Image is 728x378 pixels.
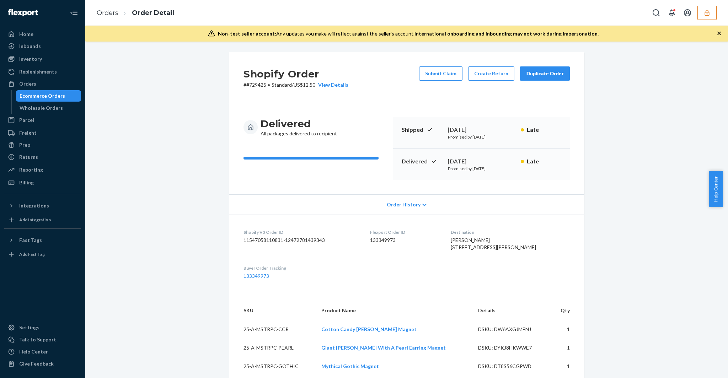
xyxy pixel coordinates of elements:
[4,322,81,333] a: Settings
[472,301,551,320] th: Details
[4,200,81,211] button: Integrations
[19,217,51,223] div: Add Integration
[665,6,679,20] button: Open notifications
[316,301,472,320] th: Product Name
[91,2,180,23] ol: breadcrumbs
[19,55,42,63] div: Inventory
[97,9,118,17] a: Orders
[451,237,536,250] span: [PERSON_NAME] [STREET_ADDRESS][PERSON_NAME]
[19,237,42,244] div: Fast Tags
[315,81,348,88] button: View Details
[218,30,599,37] div: Any updates you make will reflect against the seller's account.
[4,249,81,260] a: Add Fast Tag
[19,68,57,75] div: Replenishments
[261,117,337,137] div: All packages delivered to recipient
[414,31,599,37] span: International onboarding and inbounding may not work during impersonation.
[20,104,63,112] div: Wholesale Orders
[8,9,38,16] img: Flexport logo
[550,301,584,320] th: Qty
[387,201,421,208] span: Order History
[19,31,33,38] div: Home
[550,339,584,357] td: 1
[321,345,446,351] a: Giant [PERSON_NAME] With A Pearl Earring Magnet
[243,237,359,244] dd: 11547058110831-12472781439343
[19,324,39,331] div: Settings
[19,129,37,136] div: Freight
[370,237,439,244] dd: 133349973
[272,82,292,88] span: Standard
[448,126,515,134] div: [DATE]
[4,346,81,357] a: Help Center
[268,82,270,88] span: •
[243,229,359,235] dt: Shopify V3 Order ID
[4,53,81,65] a: Inventory
[478,363,545,370] div: DSKU: DT8S56CGPWD
[19,179,34,186] div: Billing
[4,66,81,77] a: Replenishments
[4,234,81,246] button: Fast Tags
[448,157,515,166] div: [DATE]
[321,363,379,369] a: Mythical Gothic Magnet
[4,40,81,52] a: Inbounds
[4,139,81,151] a: Prep
[321,326,417,332] a: Cotton Candy [PERSON_NAME] Magnet
[19,348,48,355] div: Help Center
[709,171,723,207] button: Help Center
[4,127,81,139] a: Freight
[4,358,81,369] button: Give Feedback
[4,28,81,40] a: Home
[229,339,316,357] td: 25-A-MSTRPC-PEARL
[4,177,81,188] a: Billing
[680,6,695,20] button: Open account menu
[218,31,276,37] span: Non-test seller account:
[448,166,515,172] p: Promised by [DATE]
[19,153,38,161] div: Returns
[4,114,81,126] a: Parcel
[451,229,570,235] dt: Destination
[4,214,81,226] a: Add Integration
[682,357,721,374] iframe: Opens a widget where you can chat to one of our agents
[19,80,36,87] div: Orders
[19,117,34,124] div: Parcel
[261,117,337,130] h3: Delivered
[229,320,316,339] td: 25-A-MSTRPC-CCR
[419,66,462,81] button: Submit Claim
[649,6,663,20] button: Open Search Box
[402,157,442,166] p: Delivered
[370,229,439,235] dt: Flexport Order ID
[550,320,584,339] td: 1
[243,265,359,271] dt: Buyer Order Tracking
[132,9,174,17] a: Order Detail
[4,334,81,345] button: Talk to Support
[229,357,316,376] td: 25-A-MSTRPC-GOTHIC
[19,43,41,50] div: Inbounds
[16,102,81,114] a: Wholesale Orders
[19,166,43,173] div: Reporting
[402,126,442,134] p: Shipped
[4,164,81,175] a: Reporting
[478,344,545,351] div: DSKU: DYKJ8HKWWE7
[448,134,515,140] p: Promised by [DATE]
[478,326,545,333] div: DSKU: DW6AXGJMENJ
[16,90,81,102] a: Ecommerce Orders
[19,202,49,209] div: Integrations
[4,78,81,90] a: Orders
[526,70,564,77] div: Duplicate Order
[19,336,56,343] div: Talk to Support
[19,360,54,367] div: Give Feedback
[19,251,45,257] div: Add Fast Tag
[67,6,81,20] button: Close Navigation
[243,273,269,279] a: 133349973
[243,66,348,81] h2: Shopify Order
[4,151,81,163] a: Returns
[20,92,65,99] div: Ecommerce Orders
[550,357,584,376] td: 1
[527,157,561,166] p: Late
[527,126,561,134] p: Late
[468,66,514,81] button: Create Return
[243,81,348,88] p: # #729425 / US$12.50
[520,66,570,81] button: Duplicate Order
[19,141,30,148] div: Prep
